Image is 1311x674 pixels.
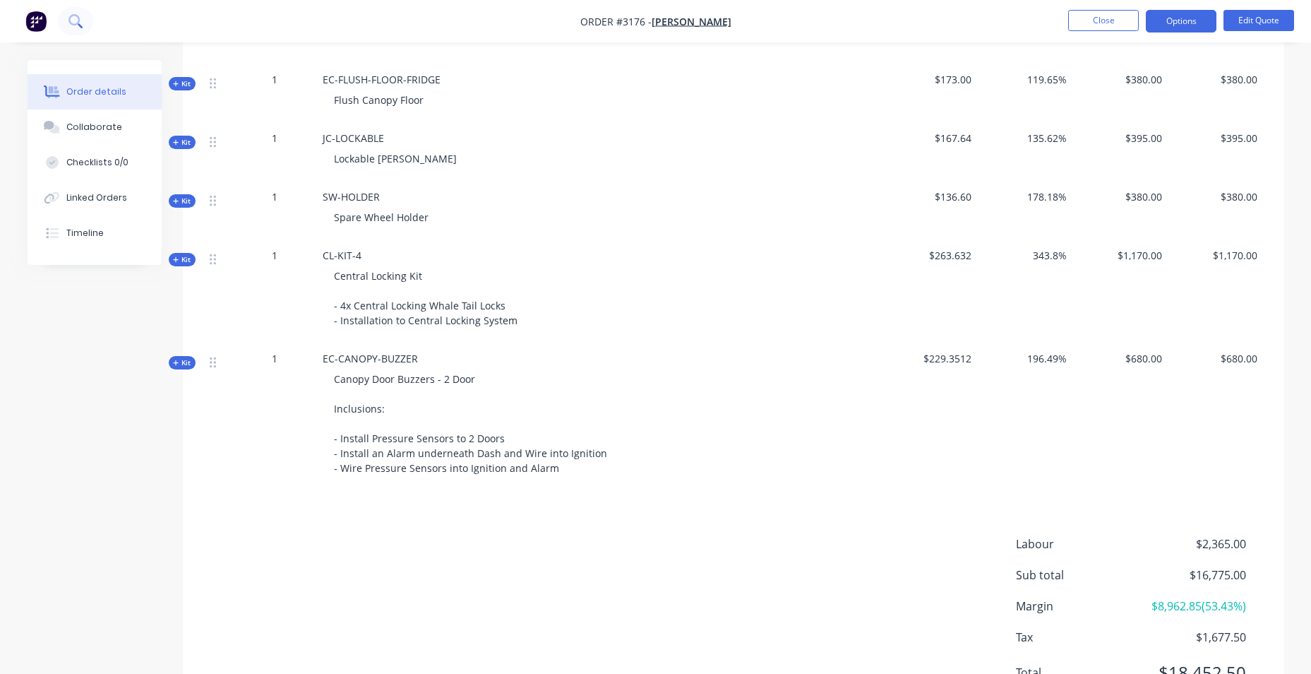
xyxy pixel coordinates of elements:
button: Kit [169,136,196,149]
button: Options [1146,10,1216,32]
span: $380.00 [1173,72,1257,87]
span: SW-HOLDER [323,190,380,203]
span: 135.62% [983,131,1067,146]
span: $1,170.00 [1173,248,1257,263]
a: [PERSON_NAME] [652,15,731,28]
span: CL-KIT-4 [323,249,361,262]
button: Order details [28,74,162,110]
button: Close [1068,10,1139,31]
span: $380.00 [1078,72,1162,87]
button: Edit Quote [1223,10,1294,31]
span: $1,677.50 [1141,629,1245,646]
span: $1,170.00 [1078,248,1162,263]
span: 178.18% [983,189,1067,204]
span: $167.64 [887,131,971,146]
span: Spare Wheel Holder [334,211,429,224]
button: Kit [169,77,196,90]
span: $173.00 [887,72,971,87]
span: $2,365.00 [1141,536,1245,552]
span: Labour [1016,536,1142,552]
button: Collaborate [28,110,162,145]
span: $136.60 [887,189,971,204]
span: $395.00 [1078,131,1162,146]
button: Checklists 0/0 [28,145,162,180]
span: 1 [272,189,277,204]
span: EC-FLUSH-FLOOR-FRIDGE [323,73,441,86]
div: Order details [66,85,126,98]
span: $680.00 [1078,351,1162,366]
span: $16,775.00 [1141,567,1245,584]
img: Factory [25,11,47,32]
span: Kit [173,137,191,148]
button: Kit [169,253,196,266]
span: $380.00 [1078,189,1162,204]
button: Kit [169,194,196,208]
div: Linked Orders [66,191,127,204]
span: 343.8% [983,248,1067,263]
span: 1 [272,248,277,263]
span: $380.00 [1173,189,1257,204]
span: $229.3512 [887,351,971,366]
button: Timeline [28,215,162,251]
span: 1 [272,72,277,87]
span: 1 [272,351,277,366]
span: 1 [272,131,277,146]
button: Kit [169,356,196,369]
span: Kit [173,254,191,265]
div: Checklists 0/0 [66,156,128,169]
span: $395.00 [1173,131,1257,146]
button: Linked Orders [28,180,162,215]
div: Collaborate [66,121,122,134]
span: EC-CANOPY-BUZZER [323,352,418,365]
span: $8,962.85 ( 53.43 %) [1141,598,1245,615]
span: Order #3176 - [580,15,652,28]
span: Margin [1016,598,1142,615]
span: $680.00 [1173,351,1257,366]
div: Timeline [66,227,104,240]
span: Kit [173,196,191,206]
span: $263.632 [887,248,971,263]
span: 196.49% [983,351,1067,366]
span: Kit [173,78,191,89]
span: Canopy Door Buzzers - 2 Door Inclusions: - Install Pressure Sensors to 2 Doors - Install an Alarm... [334,372,610,475]
span: Central Locking Kit - 4x Central Locking Whale Tail Locks - Installation to Central Locking System [334,269,517,327]
span: 119.65% [983,72,1067,87]
span: Flush Canopy Floor [334,93,424,107]
span: Tax [1016,629,1142,646]
span: JC-LOCKABLE [323,131,384,145]
span: Kit [173,357,191,368]
span: Lockable [PERSON_NAME] [334,152,457,165]
span: Sub total [1016,567,1142,584]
